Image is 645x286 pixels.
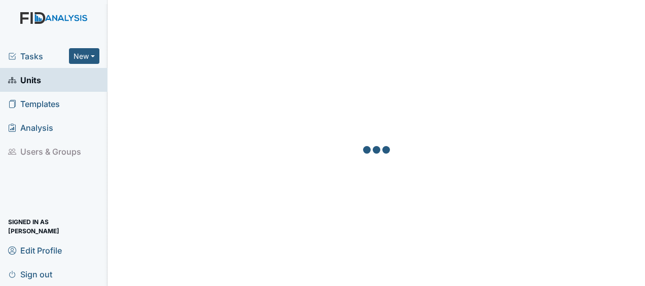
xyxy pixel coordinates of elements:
[8,50,69,62] a: Tasks
[8,120,53,135] span: Analysis
[69,48,99,64] button: New
[8,242,62,258] span: Edit Profile
[8,96,60,112] span: Templates
[8,219,99,234] span: Signed in as [PERSON_NAME]
[8,72,41,88] span: Units
[8,266,52,282] span: Sign out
